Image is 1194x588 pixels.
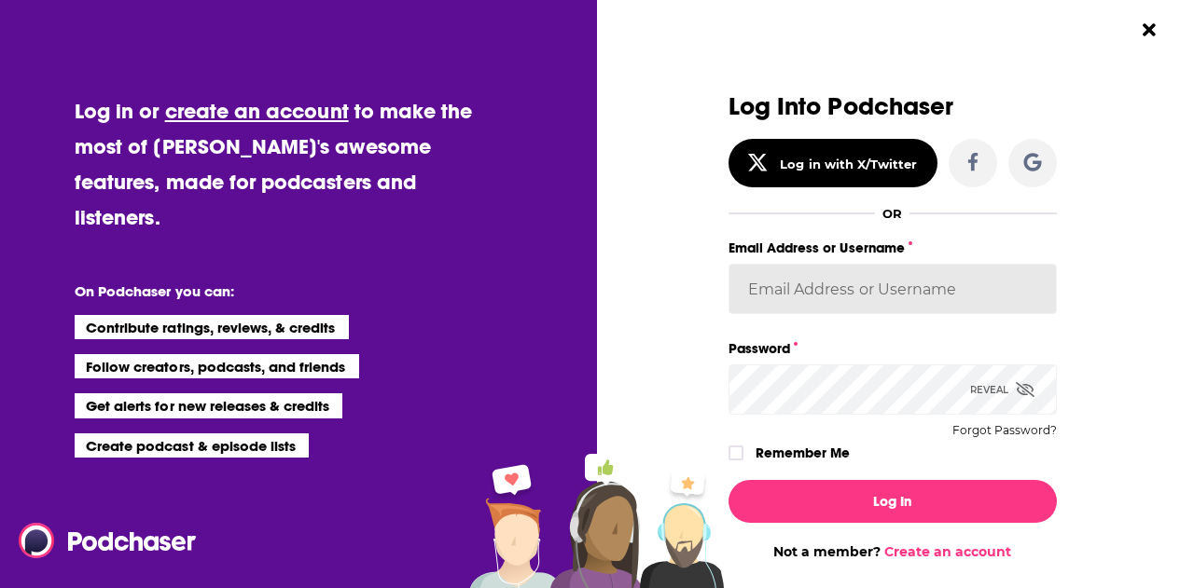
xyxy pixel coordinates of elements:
label: Remember Me [756,441,850,465]
li: Contribute ratings, reviews, & credits [75,315,349,339]
h3: Log Into Podchaser [729,93,1057,120]
button: Log In [729,480,1057,523]
li: Create podcast & episode lists [75,433,309,458]
div: Reveal [970,364,1034,415]
li: Get alerts for new releases & credits [75,393,342,417]
label: Password [729,336,1057,361]
div: Not a member? [729,543,1057,560]
button: Close Button [1132,12,1167,48]
input: Email Address or Username [729,264,1057,314]
img: Podchaser - Follow, Share and Rate Podcasts [19,523,198,558]
div: Log in with X/Twitter [780,157,917,171]
li: On Podchaser you can: [75,282,448,300]
button: Log in with X/Twitter [729,139,937,187]
div: OR [882,206,902,221]
label: Email Address or Username [729,236,1057,260]
li: Follow creators, podcasts, and friends [75,354,359,378]
button: Forgot Password? [952,424,1057,437]
a: Create an account [884,543,1011,560]
a: create an account [165,98,349,124]
a: Podchaser - Follow, Share and Rate Podcasts [19,523,183,558]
